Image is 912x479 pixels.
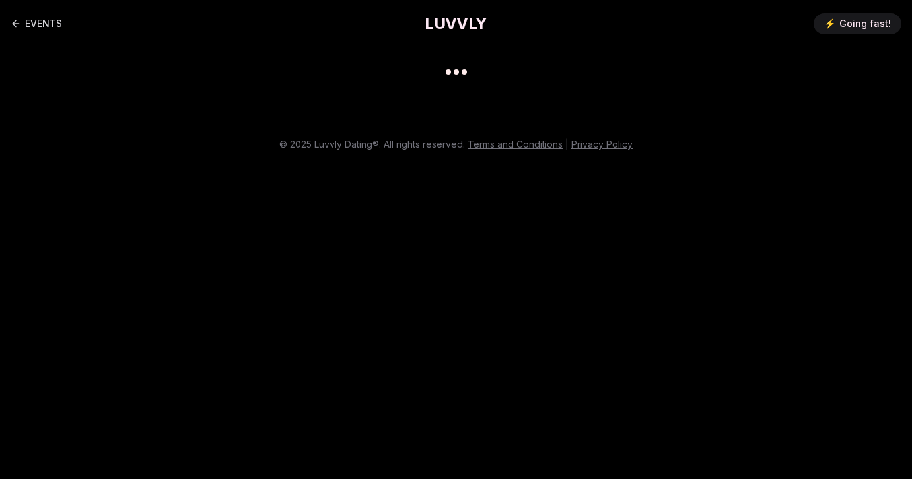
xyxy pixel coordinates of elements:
[11,11,62,37] a: Back to events
[565,139,569,150] span: |
[425,13,487,34] a: LUVVLY
[839,17,891,30] span: Going fast!
[824,17,835,30] span: ⚡️
[571,139,633,150] a: Privacy Policy
[468,139,563,150] a: Terms and Conditions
